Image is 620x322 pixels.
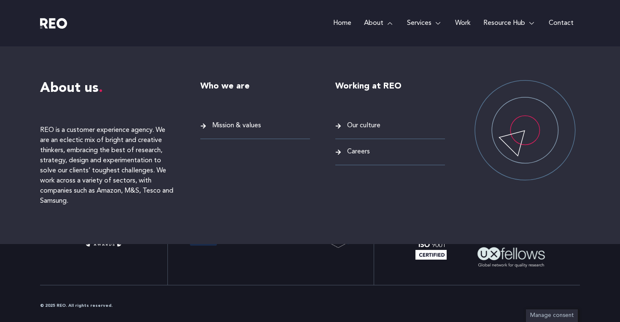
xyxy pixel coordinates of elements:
[530,313,574,318] span: Manage consent
[40,82,103,95] span: About us
[345,146,370,158] span: Careers
[335,146,445,158] a: Careers
[210,120,261,131] span: Mission & values
[200,80,310,93] h6: Who we are
[40,302,580,309] div: © 2025 REO. All rights reserved.
[40,125,175,206] p: REO is a customer experience agency. We are an eclectic mix of bright and creative thinkers, embr...
[345,120,380,131] span: Our culture
[335,120,445,131] a: Our culture
[200,120,310,131] a: Mission & values
[335,80,445,93] h6: Working at REO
